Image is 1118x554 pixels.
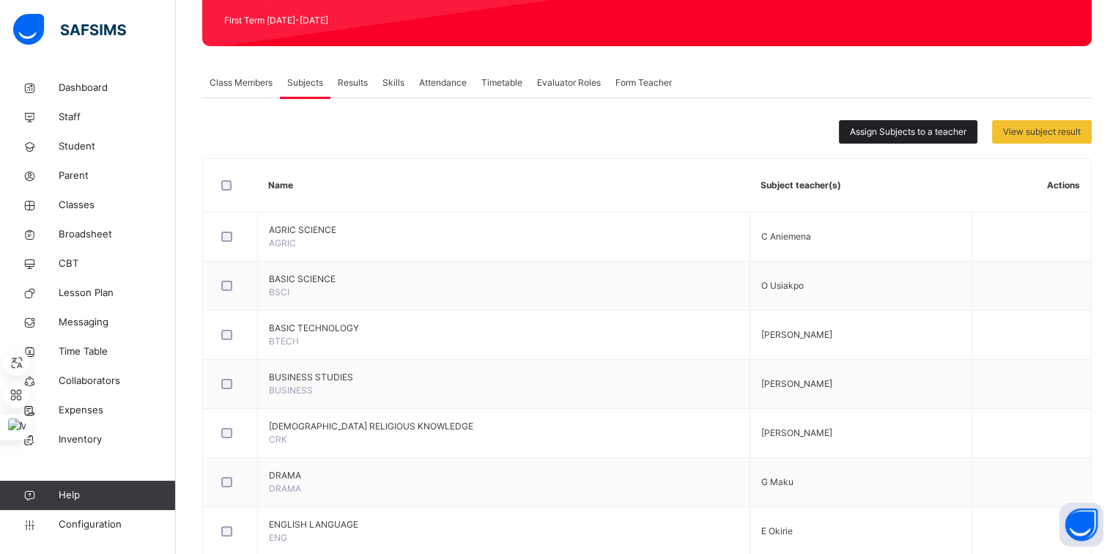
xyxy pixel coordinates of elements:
[761,427,832,438] span: [PERSON_NAME]
[269,371,738,384] span: BUSINESS STUDIES
[537,76,601,89] span: Evaluator Roles
[269,287,289,298] span: BSCI
[257,159,749,213] th: Name
[59,169,176,183] span: Parent
[59,81,176,95] span: Dashboard
[971,159,1091,213] th: Actions
[269,336,299,347] span: BTECH
[269,434,287,445] span: CRK
[749,159,971,213] th: Subject teacher(s)
[59,198,176,213] span: Classes
[210,76,273,89] span: Class Members
[59,227,176,242] span: Broadsheet
[761,231,811,242] span: C Aniemena
[338,76,368,89] span: Results
[59,315,176,330] span: Messaging
[269,420,738,433] span: [DEMOGRAPHIC_DATA] RELIGIOUS KNOWLEDGE
[59,286,176,300] span: Lesson Plan
[269,322,738,335] span: BASIC TECHNOLOGY
[59,374,176,388] span: Collaborators
[269,483,301,494] span: DRAMA
[761,525,793,536] span: E Okirie
[59,488,175,503] span: Help
[269,532,287,543] span: ENG
[761,476,793,487] span: G Maku
[419,76,467,89] span: Attendance
[1003,125,1081,138] span: View subject result
[59,432,176,447] span: Inventory
[59,256,176,271] span: CBT
[615,76,672,89] span: Form Teacher
[382,76,404,89] span: Skills
[287,76,323,89] span: Subjects
[850,125,966,138] span: Assign Subjects to a teacher
[269,237,296,248] span: AGRIC
[269,385,313,396] span: BUSINESS
[269,273,738,286] span: BASIC SCIENCE
[481,76,522,89] span: Timetable
[761,378,832,389] span: [PERSON_NAME]
[13,14,126,45] img: safsims
[59,139,176,154] span: Student
[59,344,176,359] span: Time Table
[269,469,738,482] span: DRAMA
[59,110,176,125] span: Staff
[269,518,738,531] span: ENGLISH LANGUAGE
[59,403,176,418] span: Expenses
[59,517,175,532] span: Configuration
[1059,503,1103,547] button: Open asap
[269,224,738,237] span: AGRIC SCIENCE
[761,329,832,340] span: [PERSON_NAME]
[761,280,804,291] span: O Usiakpo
